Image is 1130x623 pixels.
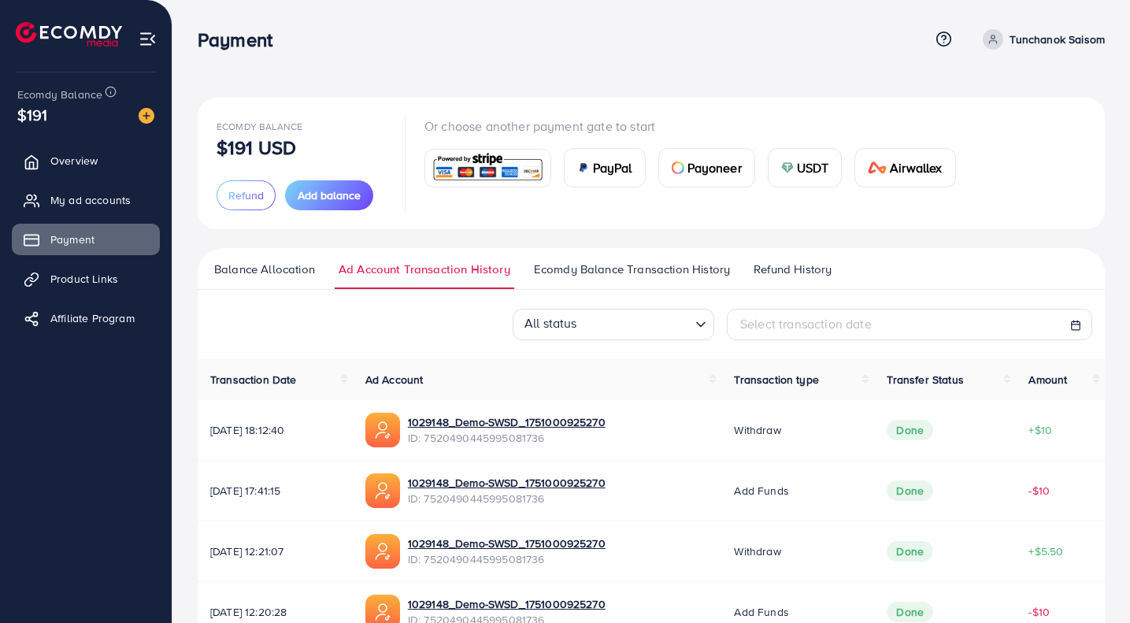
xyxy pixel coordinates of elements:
img: card [868,161,887,174]
span: Product Links [50,271,118,287]
span: Select transaction date [740,315,872,332]
span: Ad Account [365,372,424,388]
input: Search for option [582,311,689,336]
span: Ecomdy Balance [217,120,302,133]
span: ID: 7520490445995081736 [408,551,606,567]
a: 1029148_Demo-SWSD_1751000925270 [408,475,606,491]
button: Add balance [285,180,373,210]
span: USDT [797,158,829,177]
a: cardAirwallex [854,148,955,187]
iframe: Chat [1063,552,1118,611]
img: image [139,108,154,124]
span: [DATE] 12:20:28 [210,604,340,620]
div: Search for option [513,309,714,340]
img: menu [139,30,157,48]
span: Airwallex [890,158,942,177]
a: 1029148_Demo-SWSD_1751000925270 [408,536,606,551]
span: Done [887,602,933,622]
span: Done [887,420,933,440]
a: Payment [12,224,160,255]
p: Tunchanok Saisom [1010,30,1105,49]
span: Affiliate Program [50,310,135,326]
span: -$10 [1028,604,1050,620]
span: $191 [17,103,48,126]
a: cardPayoneer [658,148,755,187]
span: Add balance [298,187,361,203]
span: PayPal [593,158,632,177]
span: Transaction Date [210,372,297,388]
span: Withdraw [734,543,780,559]
span: Refund History [754,261,832,278]
a: Product Links [12,263,160,295]
h3: Payment [198,28,285,51]
span: Ecomdy Balance [17,87,102,102]
a: 1029148_Demo-SWSD_1751000925270 [408,414,606,430]
img: ic-ads-acc.e4c84228.svg [365,413,400,447]
span: Ecomdy Balance Transaction History [534,261,730,278]
img: card [430,151,546,185]
span: +$5.50 [1028,543,1063,559]
span: Payoneer [687,158,742,177]
span: Amount [1028,372,1067,388]
a: cardUSDT [768,148,843,187]
p: $191 USD [217,138,296,157]
span: Withdraw [734,422,780,438]
span: Done [887,480,933,501]
p: Or choose another payment gate to start [424,117,969,135]
img: card [577,161,590,174]
span: [DATE] 17:41:15 [210,483,340,499]
img: ic-ads-acc.e4c84228.svg [365,534,400,569]
img: ic-ads-acc.e4c84228.svg [365,473,400,508]
a: 1029148_Demo-SWSD_1751000925270 [408,596,606,612]
span: Done [887,541,933,562]
span: [DATE] 18:12:40 [210,422,340,438]
span: Transfer Status [887,372,963,388]
span: Payment [50,232,94,247]
a: Tunchanok Saisom [976,29,1105,50]
span: Refund [228,187,264,203]
span: All status [521,310,580,336]
a: card [424,149,551,187]
span: Balance Allocation [214,261,315,278]
span: -$10 [1028,483,1050,499]
span: My ad accounts [50,192,131,208]
a: Overview [12,145,160,176]
span: Ad Account Transaction History [339,261,510,278]
span: ID: 7520490445995081736 [408,491,606,506]
span: Overview [50,153,98,169]
span: +$10 [1028,422,1052,438]
span: Transaction type [734,372,819,388]
span: Add funds [734,483,788,499]
img: logo [16,22,122,46]
a: Affiliate Program [12,302,160,334]
span: [DATE] 12:21:07 [210,543,340,559]
a: My ad accounts [12,184,160,216]
span: Add funds [734,604,788,620]
button: Refund [217,180,276,210]
a: cardPayPal [564,148,646,187]
span: ID: 7520490445995081736 [408,430,606,446]
img: card [672,161,684,174]
img: card [781,161,794,174]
